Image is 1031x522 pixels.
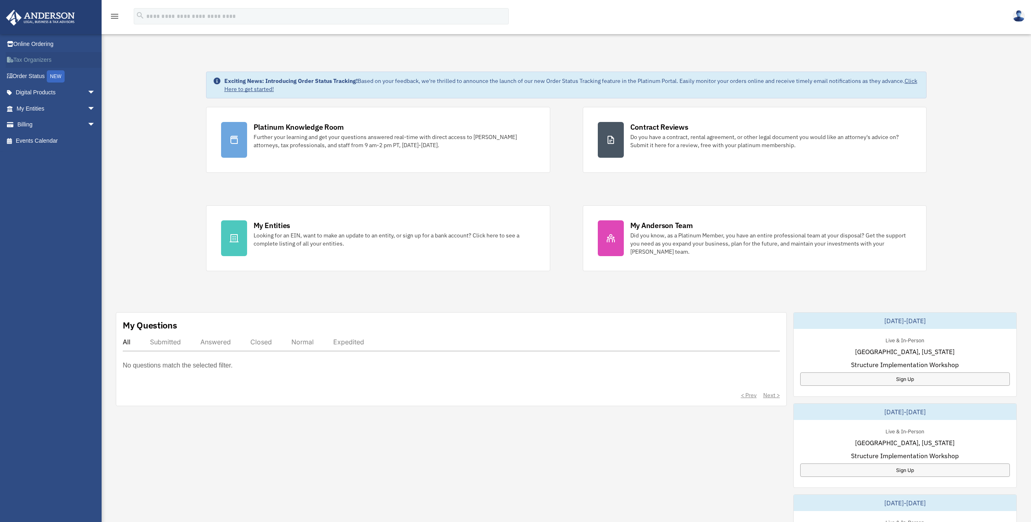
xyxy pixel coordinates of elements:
i: menu [110,11,119,21]
a: Billingarrow_drop_down [6,117,108,133]
a: Contract Reviews Do you have a contract, rental agreement, or other legal document you would like... [583,107,927,173]
div: Expedited [333,338,364,346]
div: Do you have a contract, rental agreement, or other legal document you would like an attorney's ad... [630,133,912,149]
a: My Entitiesarrow_drop_down [6,100,108,117]
div: Live & In-Person [879,426,931,435]
a: Click Here to get started! [224,77,917,93]
strong: Exciting News: Introducing Order Status Tracking! [224,77,358,85]
div: NEW [47,70,65,83]
p: No questions match the selected filter. [123,360,232,371]
span: arrow_drop_down [87,117,104,133]
div: My Entities [254,220,290,231]
a: Online Ordering [6,36,108,52]
span: Structure Implementation Workshop [851,360,959,370]
div: Answered [200,338,231,346]
div: Normal [291,338,314,346]
div: Submitted [150,338,181,346]
img: User Pic [1013,10,1025,22]
a: Events Calendar [6,133,108,149]
a: Digital Productsarrow_drop_down [6,85,108,101]
div: Platinum Knowledge Room [254,122,344,132]
a: Sign Up [800,463,1010,477]
div: Looking for an EIN, want to make an update to an entity, or sign up for a bank account? Click her... [254,231,535,248]
div: My Anderson Team [630,220,693,231]
div: [DATE]-[DATE] [794,404,1016,420]
span: [GEOGRAPHIC_DATA], [US_STATE] [855,347,955,357]
img: Anderson Advisors Platinum Portal [4,10,77,26]
div: Further your learning and get your questions answered real-time with direct access to [PERSON_NAM... [254,133,535,149]
div: [DATE]-[DATE] [794,313,1016,329]
a: menu [110,14,119,21]
a: Sign Up [800,372,1010,386]
div: Did you know, as a Platinum Member, you have an entire professional team at your disposal? Get th... [630,231,912,256]
a: Order StatusNEW [6,68,108,85]
span: arrow_drop_down [87,100,104,117]
span: arrow_drop_down [87,85,104,101]
div: Based on your feedback, we're thrilled to announce the launch of our new Order Status Tracking fe... [224,77,920,93]
i: search [136,11,145,20]
div: All [123,338,130,346]
div: Live & In-Person [879,335,931,344]
span: Structure Implementation Workshop [851,451,959,461]
div: Contract Reviews [630,122,688,132]
a: My Anderson Team Did you know, as a Platinum Member, you have an entire professional team at your... [583,205,927,271]
div: My Questions [123,319,177,331]
a: Tax Organizers [6,52,108,68]
div: [DATE]-[DATE] [794,495,1016,511]
div: Closed [250,338,272,346]
span: [GEOGRAPHIC_DATA], [US_STATE] [855,438,955,448]
a: Platinum Knowledge Room Further your learning and get your questions answered real-time with dire... [206,107,550,173]
a: My Entities Looking for an EIN, want to make an update to an entity, or sign up for a bank accoun... [206,205,550,271]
